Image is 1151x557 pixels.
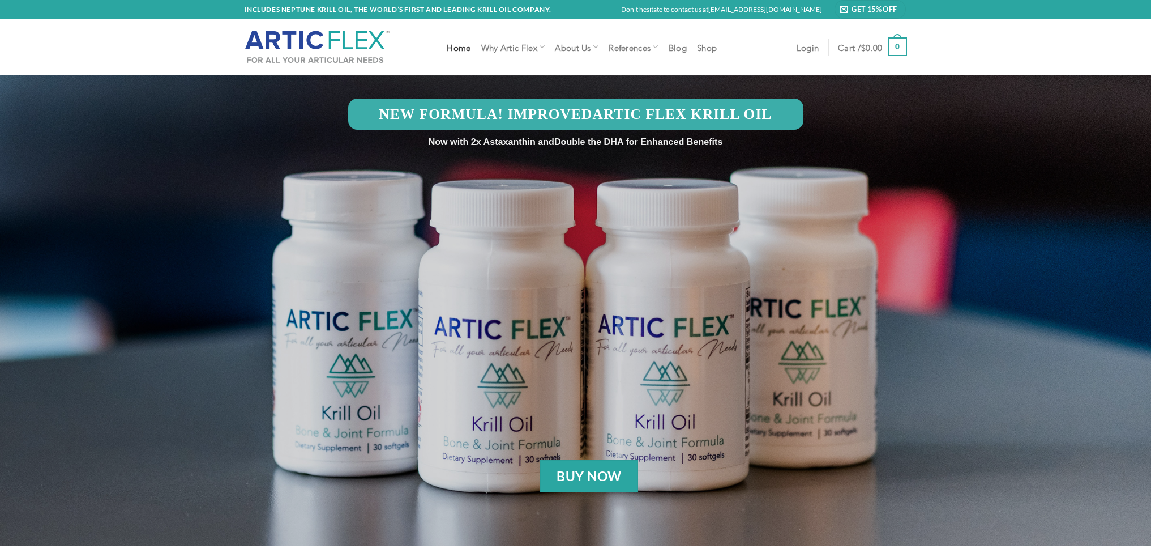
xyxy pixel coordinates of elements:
a: Login [797,37,819,57]
span: $ [861,45,866,49]
a: BUY NOW [540,460,637,493]
strong: 0 [888,37,907,56]
span: Cart / [838,42,882,52]
a: Shop [697,37,717,57]
p: Don’t hesitate to contact us at [621,4,822,15]
bdi: 0.00 [861,45,883,49]
span: Login [797,42,819,52]
strong: New Formula! Improved [379,106,593,122]
strong: Artic Flex Krill Oil [592,106,772,122]
strong: INCLUDES NEPTUNE KRILL OIL, THE WORLD’S FIRST AND LEADING KRILL OIL COMPANY. [245,5,552,14]
a: Home [447,37,470,57]
a: Cart /$0.00 0 [838,29,906,65]
img: Artic Flex [245,30,390,64]
span: Now with 2x Astaxanthin and [429,137,554,147]
a: [EMAIL_ADDRESS][DOMAIN_NAME] [708,5,822,14]
span: BUY NOW [557,466,622,487]
span: Double the DHA for Enhanced Benefits [554,137,722,147]
a: Why Artic Flex [481,36,545,58]
a: About Us [555,36,598,58]
a: Blog [669,37,687,57]
a: References [609,36,658,58]
span: Get 15% Off [852,3,901,15]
